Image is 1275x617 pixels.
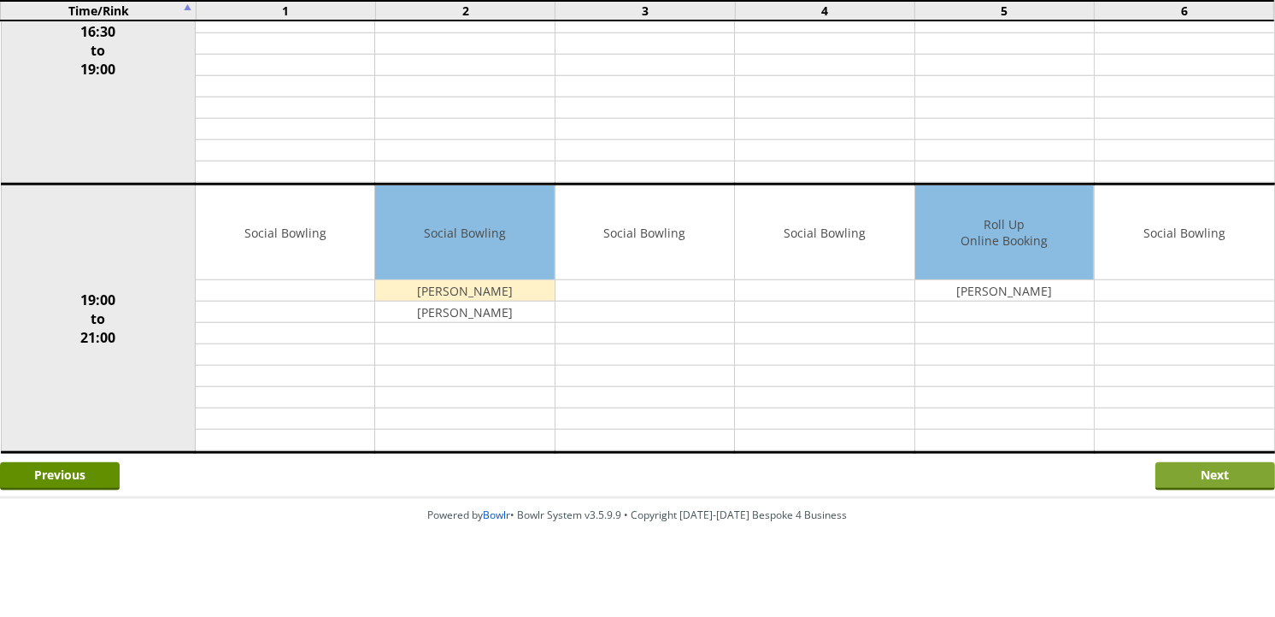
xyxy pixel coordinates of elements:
td: Social Bowling [555,185,734,280]
a: Bowlr [484,508,511,522]
td: [PERSON_NAME] [375,302,554,323]
td: 19:00 to 21:00 [1,185,196,453]
td: [PERSON_NAME] [375,280,554,302]
td: [PERSON_NAME] [915,280,1094,302]
input: Next [1155,462,1275,491]
td: Social Bowling [196,185,374,280]
td: 5 [914,1,1094,21]
td: Social Bowling [1095,185,1273,280]
td: Roll Up Online Booking [915,185,1094,280]
td: Time/Rink [1,1,196,21]
td: 6 [1095,1,1274,21]
span: Powered by • Bowlr System v3.5.9.9 • Copyright [DATE]-[DATE] Bespoke 4 Business [428,508,848,522]
td: 3 [555,1,735,21]
td: Social Bowling [375,185,554,280]
td: 2 [376,1,555,21]
td: 4 [735,1,914,21]
td: Social Bowling [735,185,914,280]
td: 1 [196,1,375,21]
